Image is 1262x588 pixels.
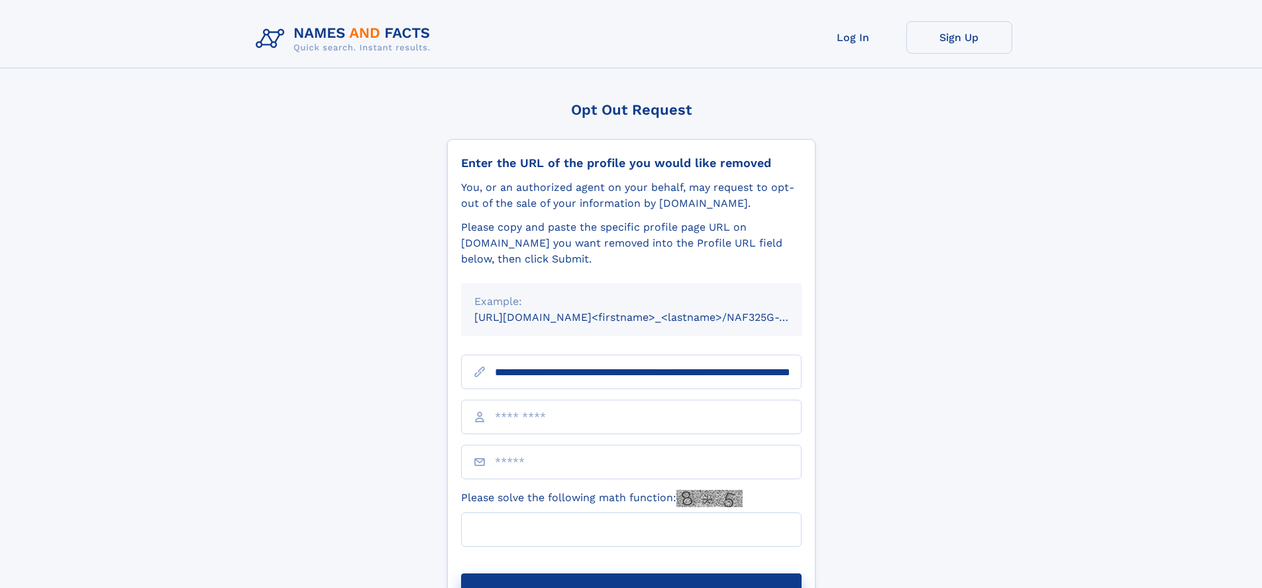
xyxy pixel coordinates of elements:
[461,180,802,211] div: You, or an authorized agent on your behalf, may request to opt-out of the sale of your informatio...
[474,294,788,310] div: Example:
[906,21,1012,54] a: Sign Up
[461,156,802,170] div: Enter the URL of the profile you would like removed
[461,490,743,507] label: Please solve the following math function:
[447,101,815,118] div: Opt Out Request
[474,311,827,323] small: [URL][DOMAIN_NAME]<firstname>_<lastname>/NAF325G-xxxxxxxx
[800,21,906,54] a: Log In
[461,219,802,267] div: Please copy and paste the specific profile page URL on [DOMAIN_NAME] you want removed into the Pr...
[250,21,441,57] img: Logo Names and Facts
